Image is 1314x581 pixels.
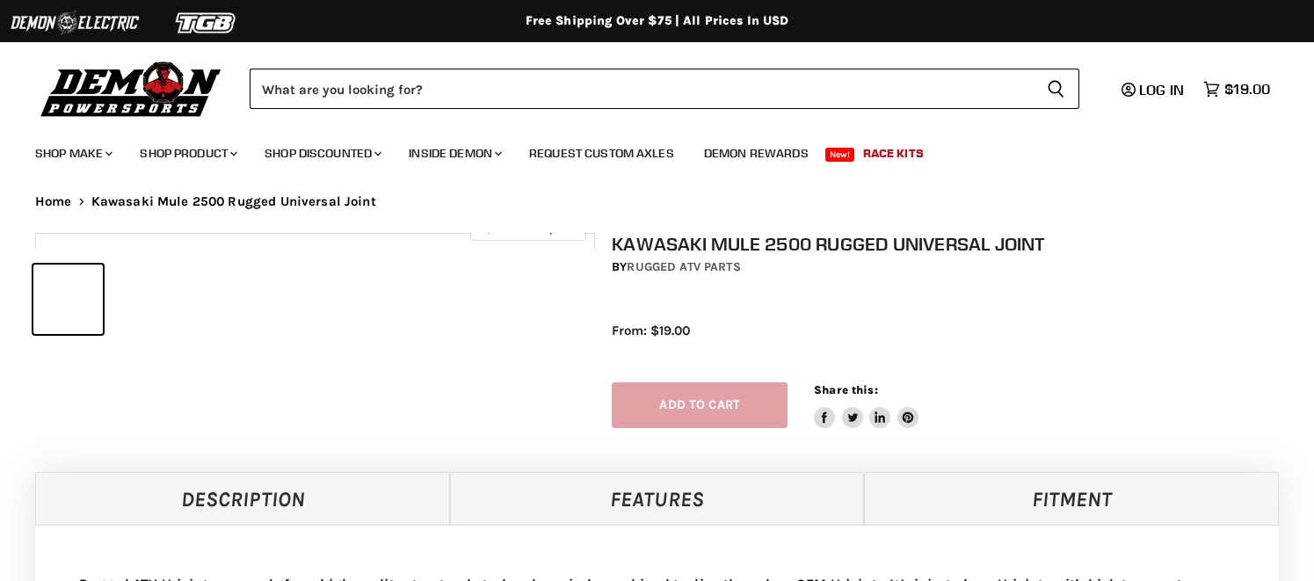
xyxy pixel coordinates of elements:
[22,135,123,171] a: Shop Make
[1224,81,1270,98] span: $19.00
[479,222,577,235] span: Click to expand
[35,194,72,209] a: Home
[250,69,1033,109] input: Search
[612,258,1296,277] div: by
[250,69,1079,109] form: Product
[141,6,272,40] img: TGB Logo 2
[127,135,248,171] a: Shop Product
[825,148,855,162] span: New!
[1114,82,1194,98] a: Log in
[1139,81,1184,98] span: Log in
[814,383,877,396] span: Share this:
[1033,69,1079,109] button: Search
[864,472,1279,525] a: Fitment
[91,194,376,209] span: Kawasaki Mule 2500 Rugged Universal Joint
[850,135,937,171] a: Race Kits
[627,259,740,274] a: Rugged ATV Parts
[9,6,141,40] img: Demon Electric Logo 2
[35,472,450,525] a: Description
[516,135,687,171] a: Request Custom Axles
[251,135,392,171] a: Shop Discounted
[1194,76,1279,102] a: $19.00
[612,233,1296,255] h1: Kawasaki Mule 2500 Rugged Universal Joint
[691,135,822,171] a: Demon Rewards
[612,323,690,338] span: From: $19.00
[33,265,103,334] button: IMAGE thumbnail
[35,57,228,120] img: Demon Powersports
[814,382,918,429] aside: Share this:
[396,135,512,171] a: Inside Demon
[22,128,1266,171] ul: Main menu
[450,472,865,525] a: Features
